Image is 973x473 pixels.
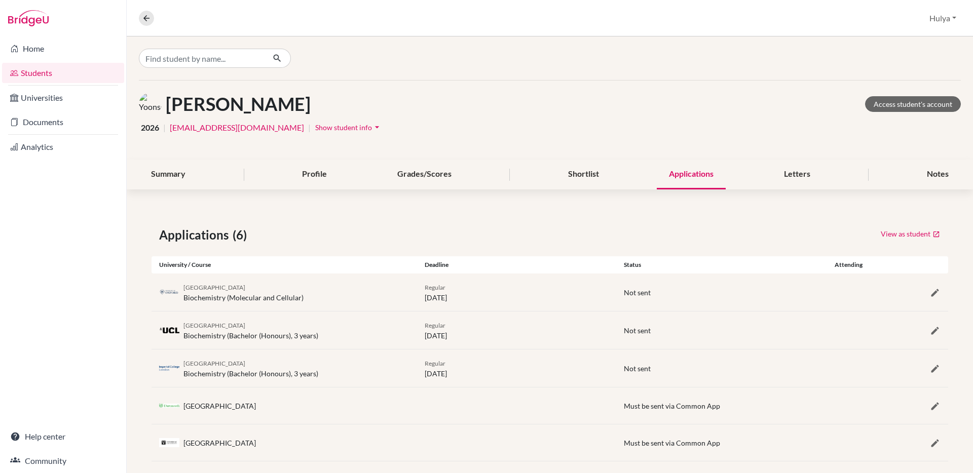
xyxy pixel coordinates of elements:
[417,260,616,269] div: Deadline
[315,120,383,135] button: Show student infoarrow_drop_down
[183,401,256,411] div: [GEOGRAPHIC_DATA]
[233,226,251,244] span: (6)
[425,284,445,291] span: Regular
[372,122,382,132] i: arrow_drop_down
[159,438,179,447] img: us_van_s8p_vbfd.jpeg
[865,96,961,112] a: Access student's account
[624,364,651,373] span: Not sent
[915,160,961,189] div: Notes
[2,88,124,108] a: Universities
[183,358,318,379] div: Biochemistry (Bachelor (Honours), 3 years)
[2,426,124,447] a: Help center
[385,160,464,189] div: Grades/Scores
[2,63,124,83] a: Students
[183,438,256,448] div: [GEOGRAPHIC_DATA]
[183,322,245,329] span: [GEOGRAPHIC_DATA]
[139,49,265,68] input: Find student by name...
[2,137,124,157] a: Analytics
[159,404,179,408] img: us_dar_yaitrjbh.jpeg
[815,260,882,269] div: Attending
[417,358,616,379] div: [DATE]
[308,122,311,134] span: |
[2,112,124,132] a: Documents
[425,322,445,329] span: Regular
[616,260,815,269] div: Status
[141,122,159,134] span: 2026
[159,327,179,333] img: gb_u80_k_0s28jx.png
[159,289,179,296] img: gb_o33_zjrfqzea.png
[657,160,726,189] div: Applications
[163,122,166,134] span: |
[139,160,198,189] div: Summary
[556,160,611,189] div: Shortlist
[159,365,179,372] img: gb_i50_39g5eeto.png
[624,326,651,335] span: Not sent
[183,320,318,341] div: Biochemistry (Bachelor (Honours), 3 years)
[8,10,49,26] img: Bridge-U
[183,284,245,291] span: [GEOGRAPHIC_DATA]
[417,282,616,303] div: [DATE]
[139,93,162,115] img: Yoonseo Eom's avatar
[425,360,445,367] span: Regular
[417,320,616,341] div: [DATE]
[159,226,233,244] span: Applications
[925,9,961,28] button: Hulya
[624,288,651,297] span: Not sent
[166,93,311,115] h1: [PERSON_NAME]
[152,260,417,269] div: University / Course
[290,160,339,189] div: Profile
[2,451,124,471] a: Community
[183,360,245,367] span: [GEOGRAPHIC_DATA]
[624,402,720,410] span: Must be sent via Common App
[315,123,372,132] span: Show student info
[183,282,304,303] div: Biochemistry (Molecular and Cellular)
[772,160,822,189] div: Letters
[2,38,124,59] a: Home
[624,439,720,447] span: Must be sent via Common App
[880,226,941,242] a: View as student
[170,122,304,134] a: [EMAIL_ADDRESS][DOMAIN_NAME]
